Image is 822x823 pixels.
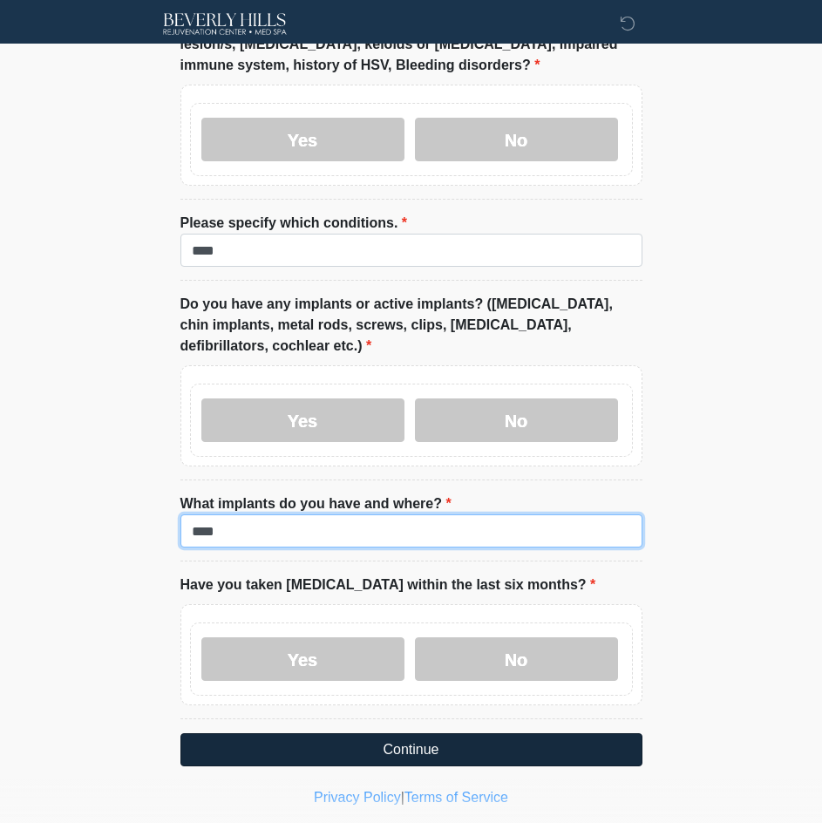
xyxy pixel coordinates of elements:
[201,637,404,681] label: Yes
[180,575,596,595] label: Have you taken [MEDICAL_DATA] within the last six months?
[201,118,404,161] label: Yes
[180,733,642,766] button: Continue
[314,790,401,805] a: Privacy Policy
[180,213,408,234] label: Please specify which conditions.
[201,398,404,442] label: Yes
[404,790,508,805] a: Terms of Service
[415,118,618,161] label: No
[163,13,287,35] img: Beverly Hills Rejuvenation Center - Fort Worth Logo
[180,493,452,514] label: What implants do you have and where?
[401,790,404,805] a: |
[415,637,618,681] label: No
[415,398,618,442] label: No
[180,294,642,357] label: Do you have any implants or active implants? ([MEDICAL_DATA], chin implants, metal rods, screws, ...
